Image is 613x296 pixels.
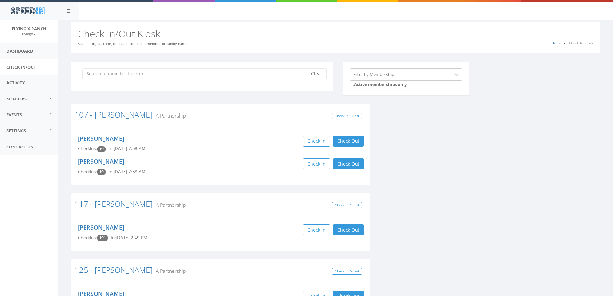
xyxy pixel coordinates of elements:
span: Checkins: [78,169,97,175]
span: Checkin count [97,146,106,152]
button: Check Out [333,158,364,169]
span: In: [DATE] 7:58 AM [108,169,145,175]
a: [PERSON_NAME] [78,135,124,142]
small: Scan a fob, barcode, or search for a club member or family name. [78,41,188,46]
span: Members [6,96,27,102]
a: FlyingX [22,31,36,37]
small: A Partnership [153,112,186,119]
button: Check Out [333,136,364,147]
span: Checkins: [78,146,97,151]
span: Check-In Kiosk [569,41,593,45]
button: Check in [303,158,330,169]
h2: Check In/Out Kiosk [78,28,593,39]
img: speedin_logo.png [7,5,48,17]
div: Filter by Membership [353,71,394,77]
button: Check Out [333,224,364,235]
span: In: [DATE] 7:58 AM [108,146,145,151]
input: Active memberships only [350,82,354,86]
a: Check In Guest [332,113,362,119]
span: Events [6,112,22,118]
span: In: [DATE] 2:49 PM [111,235,147,241]
a: Check In Guest [332,202,362,209]
button: Check in [303,136,330,147]
span: Flying X Ranch [12,26,46,32]
span: Settings [6,128,26,134]
a: [PERSON_NAME] [78,158,124,165]
a: 125 - [PERSON_NAME] [75,264,153,275]
small: A Partnership [153,201,186,208]
a: 107 - [PERSON_NAME] [75,109,153,120]
input: Search a name to check in [82,68,312,79]
a: [PERSON_NAME] [78,224,124,231]
label: Active memberships only [350,81,407,88]
span: Checkins: [78,235,97,241]
small: A Partnership [153,267,186,274]
span: Checkin count [97,235,108,241]
a: Check In Guest [332,268,362,275]
button: Check in [303,224,330,235]
button: Clear [307,68,327,79]
a: 117 - [PERSON_NAME] [75,198,153,209]
small: FlyingX [22,32,36,36]
a: Home [552,41,562,45]
span: Contact Us [6,144,33,150]
span: Checkin count [97,169,106,175]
